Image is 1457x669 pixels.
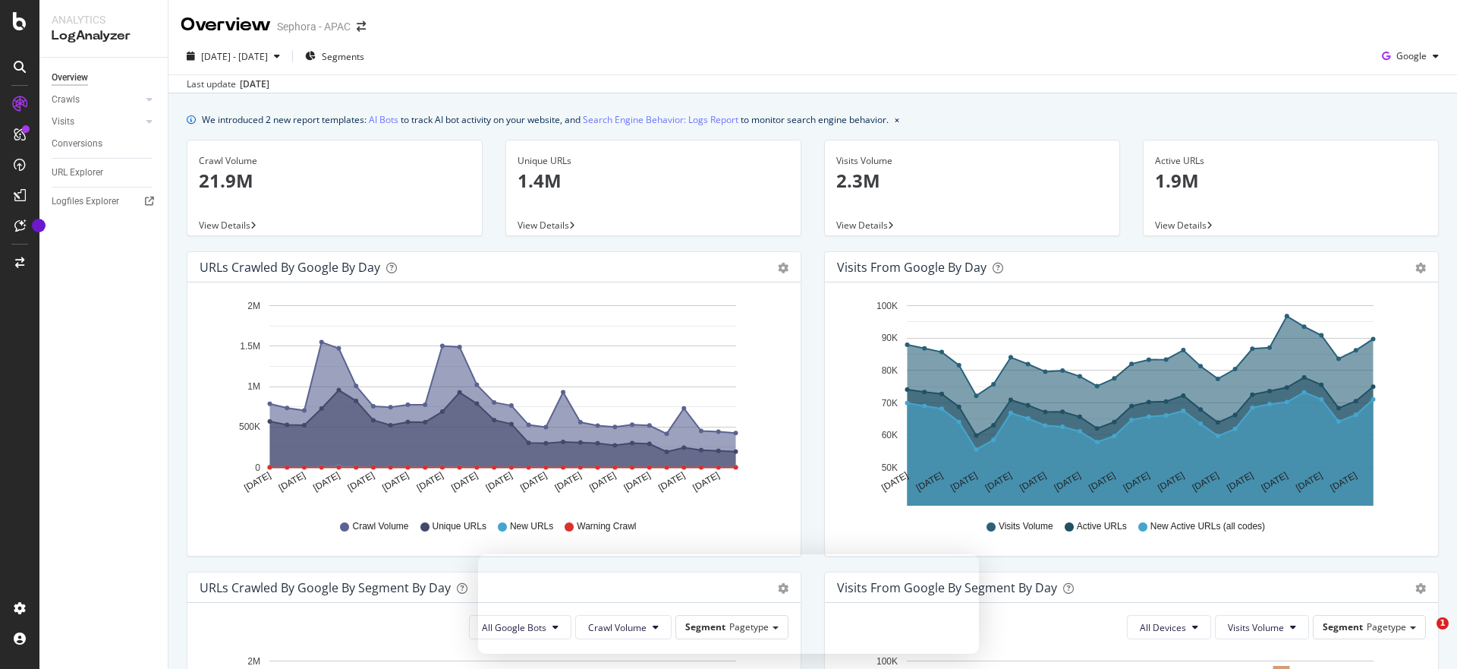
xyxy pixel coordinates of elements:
[255,462,260,473] text: 0
[277,19,351,34] div: Sephora - APAC
[1191,470,1221,494] text: [DATE]
[247,381,260,392] text: 1M
[553,470,584,494] text: [DATE]
[949,470,979,494] text: [DATE]
[201,50,268,63] span: [DATE] - [DATE]
[999,520,1053,533] span: Visits Volume
[52,136,157,152] a: Conversions
[52,70,157,86] a: Overview
[187,77,269,91] div: Last update
[1367,620,1406,633] span: Pagetype
[52,165,103,181] div: URL Explorer
[240,341,260,352] text: 1.5M
[1087,470,1117,494] text: [DATE]
[778,263,788,273] div: gear
[1140,621,1186,634] span: All Devices
[587,470,618,494] text: [DATE]
[352,520,408,533] span: Crawl Volume
[836,219,888,232] span: View Details
[1329,470,1359,494] text: [DATE]
[876,656,898,667] text: 100K
[1396,49,1427,62] span: Google
[1127,615,1211,639] button: All Devices
[1053,470,1083,494] text: [DATE]
[199,219,250,232] span: View Details
[837,295,1421,506] svg: A chart.
[32,219,46,232] div: Tooltip anchor
[583,112,738,128] a: Search Engine Behavior: Logs Report
[882,365,898,376] text: 80K
[52,136,102,152] div: Conversions
[1415,583,1426,594] div: gear
[240,77,269,91] div: [DATE]
[518,219,569,232] span: View Details
[449,470,480,494] text: [DATE]
[1155,168,1427,194] p: 1.9M
[52,114,142,130] a: Visits
[247,301,260,311] text: 2M
[1122,470,1152,494] text: [DATE]
[242,470,272,494] text: [DATE]
[181,44,286,68] button: [DATE] - [DATE]
[836,154,1108,168] div: Visits Volume
[52,92,142,108] a: Crawls
[1150,520,1265,533] span: New Active URLs (all codes)
[1294,470,1324,494] text: [DATE]
[1018,470,1048,494] text: [DATE]
[880,470,910,494] text: [DATE]
[52,165,157,181] a: URL Explorer
[52,194,119,210] div: Logfiles Explorer
[914,470,945,494] text: [DATE]
[577,520,636,533] span: Warning Crawl
[199,168,470,194] p: 21.9M
[469,615,571,639] button: All Google Bots
[478,554,979,654] iframe: Survey from Botify
[1225,470,1255,494] text: [DATE]
[1156,470,1186,494] text: [DATE]
[346,470,376,494] text: [DATE]
[836,168,1108,194] p: 2.3M
[1077,520,1127,533] span: Active URLs
[1155,154,1427,168] div: Active URLs
[200,295,783,506] svg: A chart.
[52,70,88,86] div: Overview
[1215,615,1309,639] button: Visits Volume
[1260,470,1290,494] text: [DATE]
[1437,617,1449,630] span: 1
[199,154,470,168] div: Crawl Volume
[52,114,74,130] div: Visits
[52,92,80,108] div: Crawls
[380,470,411,494] text: [DATE]
[322,50,364,63] span: Segments
[1228,621,1284,634] span: Visits Volume
[876,301,898,311] text: 100K
[181,12,271,38] div: Overview
[518,470,549,494] text: [DATE]
[882,430,898,440] text: 60K
[1323,620,1363,633] span: Segment
[357,21,366,32] div: arrow-right-arrow-left
[484,470,515,494] text: [DATE]
[52,12,156,27] div: Analytics
[52,194,157,210] a: Logfiles Explorer
[622,470,653,494] text: [DATE]
[433,520,486,533] span: Unique URLs
[983,470,1014,494] text: [DATE]
[311,470,341,494] text: [DATE]
[518,154,789,168] div: Unique URLs
[837,260,987,275] div: Visits from Google by day
[415,470,445,494] text: [DATE]
[1415,263,1426,273] div: gear
[510,520,553,533] span: New URLs
[882,462,898,473] text: 50K
[187,112,1439,128] div: info banner
[247,656,260,667] text: 2M
[691,470,722,494] text: [DATE]
[299,44,370,68] button: Segments
[202,112,889,128] div: We introduced 2 new report templates: to track AI bot activity on your website, and to monitor se...
[200,260,380,275] div: URLs Crawled by Google by day
[882,398,898,409] text: 70K
[239,422,260,433] text: 500K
